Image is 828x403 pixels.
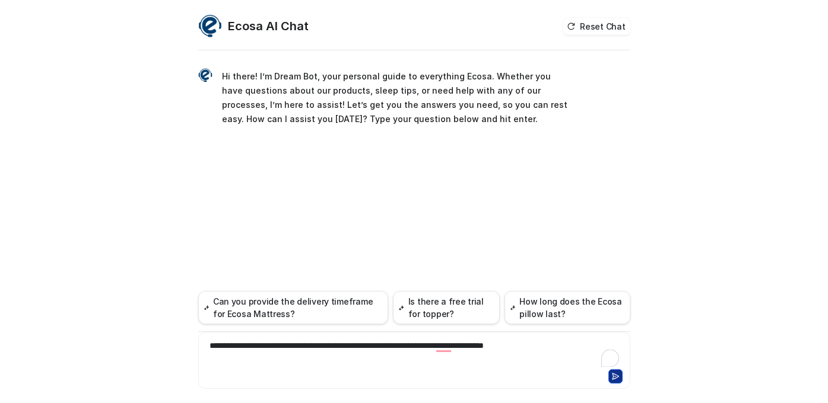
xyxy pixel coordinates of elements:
button: Is there a free trial for topper? [393,291,499,324]
button: Can you provide the delivery timeframe for Ecosa Mattress? [198,291,389,324]
h2: Ecosa AI Chat [228,18,309,34]
img: Widget [198,14,222,38]
div: To enrich screen reader interactions, please activate Accessibility in Grammarly extension settings [201,340,627,367]
button: Reset Chat [563,18,630,35]
p: Hi there! I’m Dream Bot, your personal guide to everything Ecosa. Whether you have questions abou... [222,69,569,126]
img: Widget [198,68,212,82]
button: How long does the Ecosa pillow last? [505,291,630,324]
